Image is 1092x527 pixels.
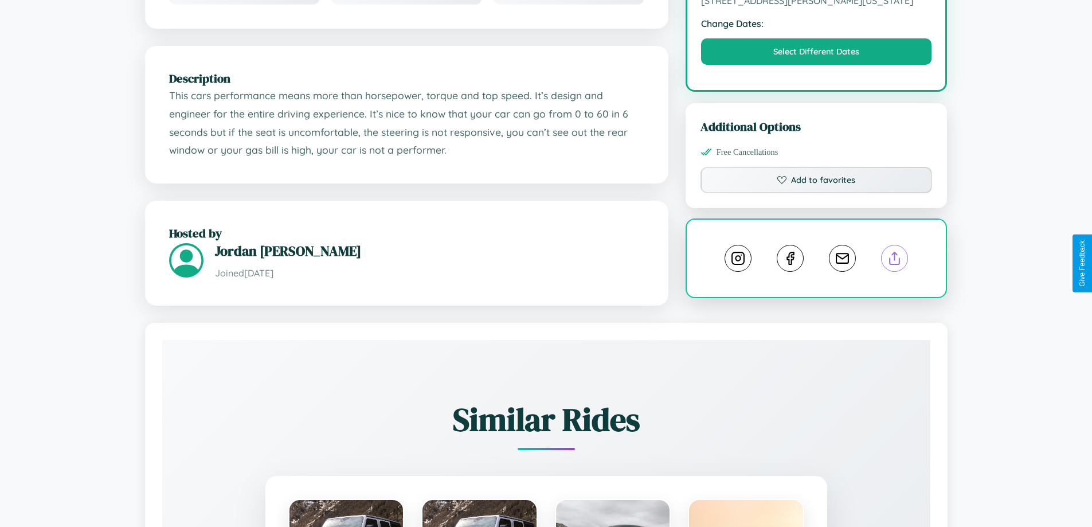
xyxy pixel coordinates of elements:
h3: Jordan [PERSON_NAME] [215,241,644,260]
button: Add to favorites [700,167,933,193]
span: Free Cancellations [717,147,778,157]
p: This cars performance means more than horsepower, torque and top speed. It’s design and engineer ... [169,87,644,159]
div: Give Feedback [1078,240,1086,287]
strong: Change Dates: [701,18,932,29]
h2: Description [169,70,644,87]
h3: Additional Options [700,118,933,135]
h2: Similar Rides [202,397,890,442]
button: Select Different Dates [701,38,932,65]
h2: Hosted by [169,225,644,241]
p: Joined [DATE] [215,265,644,282]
